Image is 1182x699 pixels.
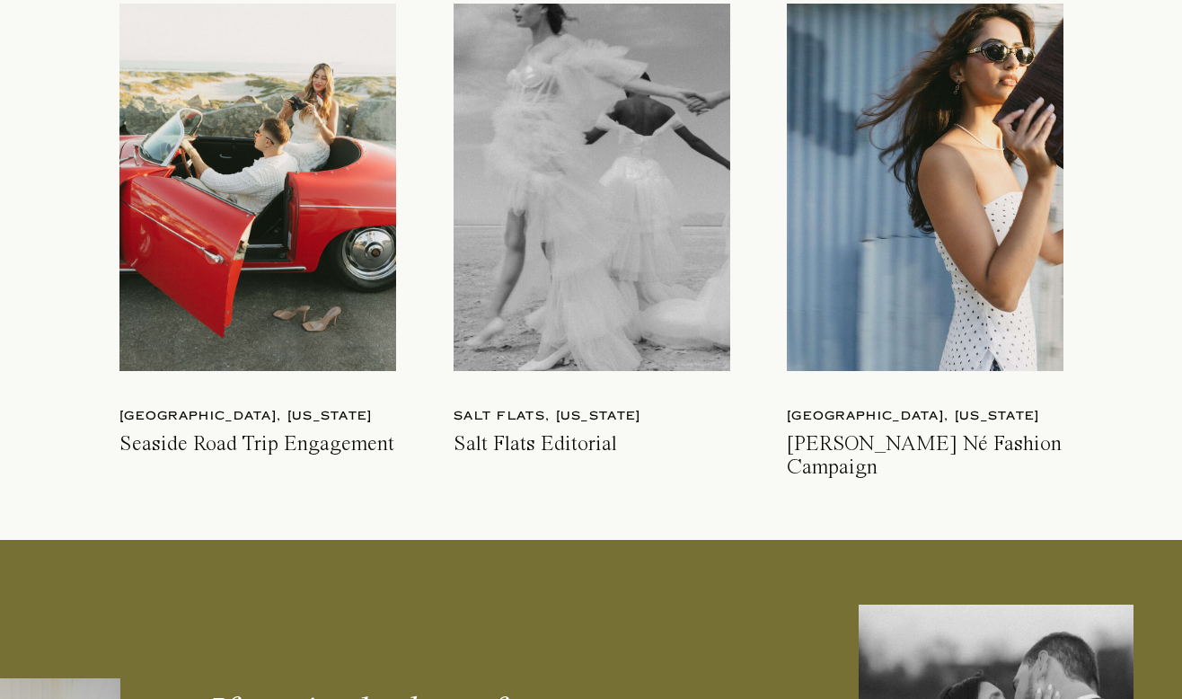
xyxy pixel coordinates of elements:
[787,433,1068,480] a: [PERSON_NAME] Né Fashion Campaign
[119,433,401,480] a: Seaside Road Trip Engagement
[119,407,407,426] a: [GEOGRAPHIC_DATA], [US_STATE]
[454,407,741,426] a: salt flats, [US_STATE]
[454,433,735,480] a: Salt Flats Editorial
[787,407,1074,426] a: [GEOGRAPHIC_DATA], [US_STATE]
